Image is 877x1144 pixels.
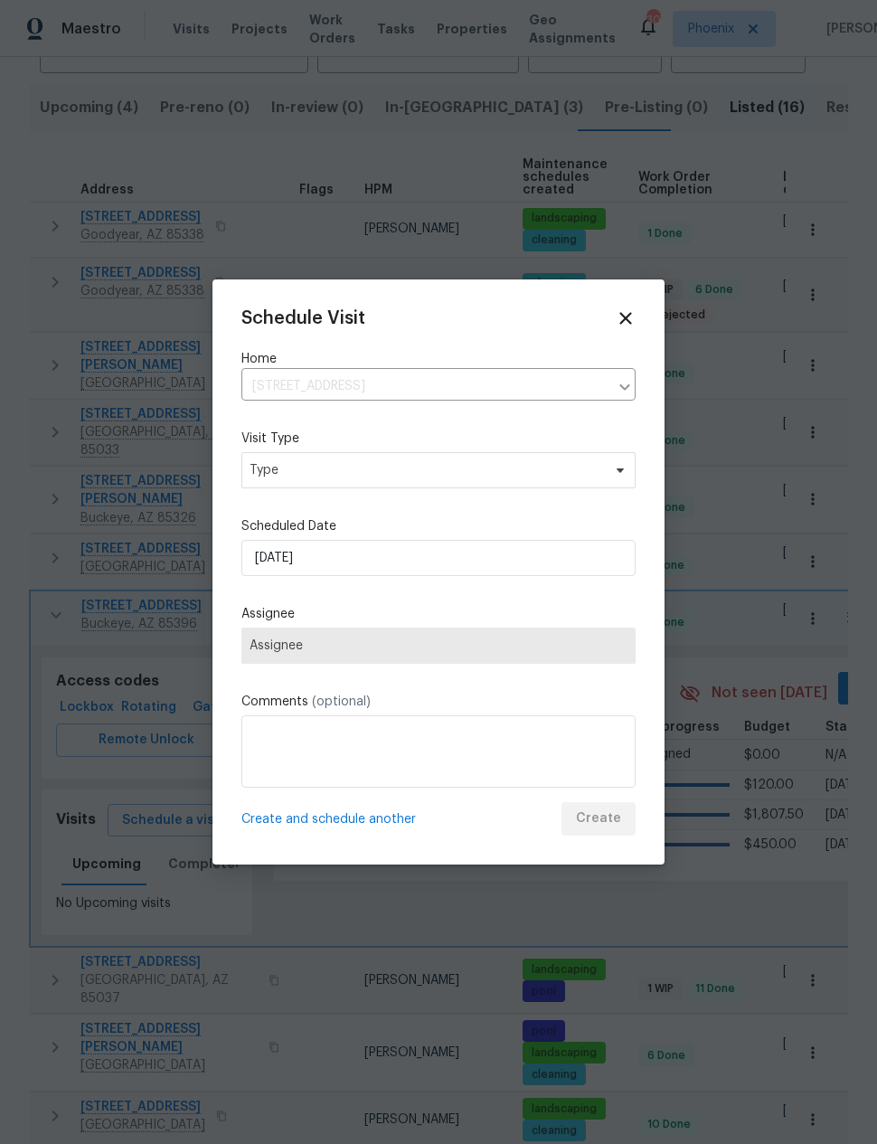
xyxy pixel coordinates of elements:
span: Create and schedule another [241,810,416,828]
span: (optional) [312,695,371,708]
label: Home [241,350,636,368]
label: Visit Type [241,430,636,448]
span: Schedule Visit [241,309,365,327]
input: M/D/YYYY [241,540,636,576]
span: Close [616,308,636,328]
span: Assignee [250,638,627,653]
label: Comments [241,693,636,711]
input: Enter in an address [241,373,608,401]
label: Scheduled Date [241,517,636,535]
span: Type [250,461,601,479]
label: Assignee [241,605,636,623]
